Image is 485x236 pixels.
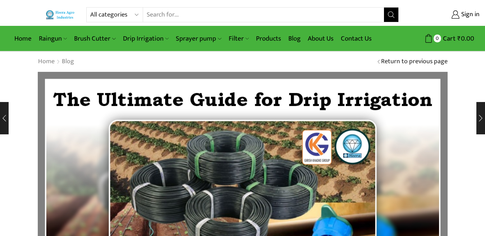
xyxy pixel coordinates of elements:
a: Filter [225,30,252,47]
a: Blog [61,57,74,66]
input: Search for... [143,8,384,22]
a: Home [38,57,55,66]
span: 0 [434,34,441,42]
a: Home [11,30,35,47]
a: Blog [285,30,304,47]
a: Sign in [409,8,480,21]
a: Raingun [35,30,70,47]
span: Sign in [459,10,480,19]
a: Sprayer pump [172,30,225,47]
a: 0 Cart ₹0.00 [406,32,474,45]
a: Brush Cutter [70,30,119,47]
a: About Us [304,30,337,47]
bdi: 0.00 [457,33,474,44]
a: Products [252,30,285,47]
span: Cart [441,34,456,43]
a: Contact Us [337,30,375,47]
a: Return to previous page [381,57,448,66]
a: Drip Irrigation [119,30,172,47]
button: Search button [384,8,398,22]
span: ₹ [457,33,461,44]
